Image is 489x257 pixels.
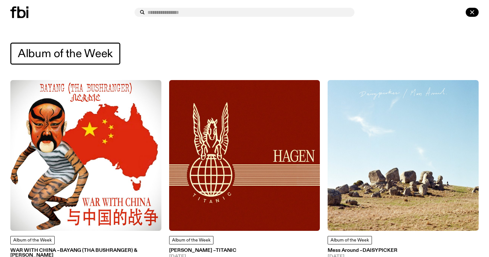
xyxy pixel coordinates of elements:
a: Album of the Week [10,236,55,244]
span: Album of the Week [331,238,369,242]
span: Titanic [216,248,236,253]
a: Album of the Week [328,236,372,244]
h3: Mess Around – [328,248,479,253]
span: Daisypicker [363,248,397,253]
h3: [PERSON_NAME] – [169,248,320,253]
a: Album of the Week [169,236,213,244]
span: Album of the Week [13,238,52,242]
span: Album of the Week [18,47,113,60]
span: Album of the Week [172,238,211,242]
